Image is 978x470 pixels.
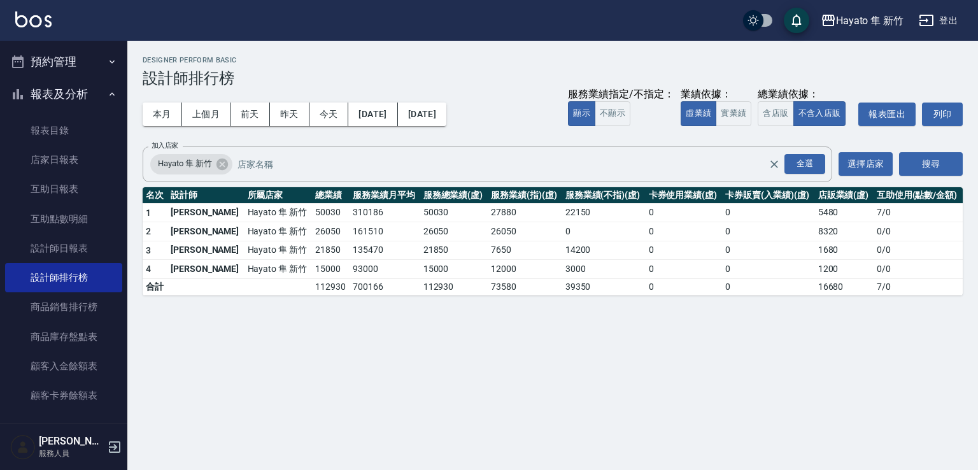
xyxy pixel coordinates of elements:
[234,153,791,175] input: 店家名稱
[488,187,562,204] th: 服務業績(指)(虛)
[312,260,350,279] td: 15000
[244,260,312,279] td: Hayato 隼 新竹
[167,203,244,222] td: [PERSON_NAME]
[646,241,723,260] td: 0
[350,203,420,222] td: 310186
[784,154,825,174] div: 全選
[5,45,122,78] button: 預約管理
[646,187,723,204] th: 卡券使用業績(虛)
[167,260,244,279] td: [PERSON_NAME]
[562,222,646,241] td: 0
[836,13,904,29] div: Hayato 隼 新竹
[681,88,751,101] div: 業績依據：
[309,103,349,126] button: 今天
[146,226,151,236] span: 2
[722,187,814,204] th: 卡券販賣(入業績)(虛)
[815,241,874,260] td: 1680
[244,187,312,204] th: 所屬店家
[874,222,963,241] td: 0 / 0
[420,187,488,204] th: 服務總業績(虛)
[488,241,562,260] td: 7650
[312,278,350,295] td: 112930
[784,8,809,33] button: save
[595,101,630,126] button: 不顯示
[681,101,716,126] button: 虛業績
[716,101,751,126] button: 實業績
[150,154,232,174] div: Hayato 隼 新竹
[5,78,122,111] button: 報表及分析
[858,103,916,126] a: 報表匯出
[167,187,244,204] th: 設計師
[10,434,36,460] img: Person
[5,204,122,234] a: 互助點數明細
[488,222,562,241] td: 26050
[722,241,814,260] td: 0
[815,222,874,241] td: 8320
[5,292,122,322] a: 商品銷售排行榜
[350,260,420,279] td: 93000
[5,263,122,292] a: 設計師排行榜
[312,222,350,241] td: 26050
[722,222,814,241] td: 0
[815,187,874,204] th: 店販業績(虛)
[5,174,122,204] a: 互助日報表
[646,203,723,222] td: 0
[182,103,230,126] button: 上個月
[562,187,646,204] th: 服務業績(不指)(虛)
[815,203,874,222] td: 5480
[5,415,122,448] button: 客戶管理
[874,241,963,260] td: 0 / 0
[5,381,122,410] a: 顧客卡券餘額表
[244,241,312,260] td: Hayato 隼 新竹
[562,278,646,295] td: 39350
[146,208,151,218] span: 1
[914,9,963,32] button: 登出
[39,448,104,459] p: 服務人員
[348,103,397,126] button: [DATE]
[150,157,219,170] span: Hayato 隼 新竹
[167,241,244,260] td: [PERSON_NAME]
[420,260,488,279] td: 15000
[350,278,420,295] td: 700166
[874,260,963,279] td: 0 / 0
[488,260,562,279] td: 12000
[350,187,420,204] th: 服務業績月平均
[874,278,963,295] td: 7 / 0
[5,116,122,145] a: 報表目錄
[312,203,350,222] td: 50030
[646,222,723,241] td: 0
[758,88,852,101] div: 總業績依據：
[722,203,814,222] td: 0
[143,187,167,204] th: 名次
[143,103,182,126] button: 本月
[488,203,562,222] td: 27880
[722,260,814,279] td: 0
[5,145,122,174] a: 店家日報表
[646,260,723,279] td: 0
[488,278,562,295] td: 73580
[420,203,488,222] td: 50030
[5,234,122,263] a: 設計師日報表
[5,322,122,352] a: 商品庫存盤點表
[398,103,446,126] button: [DATE]
[312,187,350,204] th: 總業績
[758,101,793,126] button: 含店販
[143,278,167,295] td: 合計
[244,203,312,222] td: Hayato 隼 新竹
[39,435,104,448] h5: [PERSON_NAME]
[420,222,488,241] td: 26050
[146,264,151,274] span: 4
[722,278,814,295] td: 0
[815,278,874,295] td: 16680
[568,88,674,101] div: 服務業績指定/不指定：
[646,278,723,295] td: 0
[143,187,963,296] table: a dense table
[793,101,846,126] button: 不含入店販
[230,103,270,126] button: 前天
[420,278,488,295] td: 112930
[143,69,963,87] h3: 設計師排行榜
[143,56,963,64] h2: Designer Perform Basic
[816,8,909,34] button: Hayato 隼 新竹
[146,245,151,255] span: 3
[15,11,52,27] img: Logo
